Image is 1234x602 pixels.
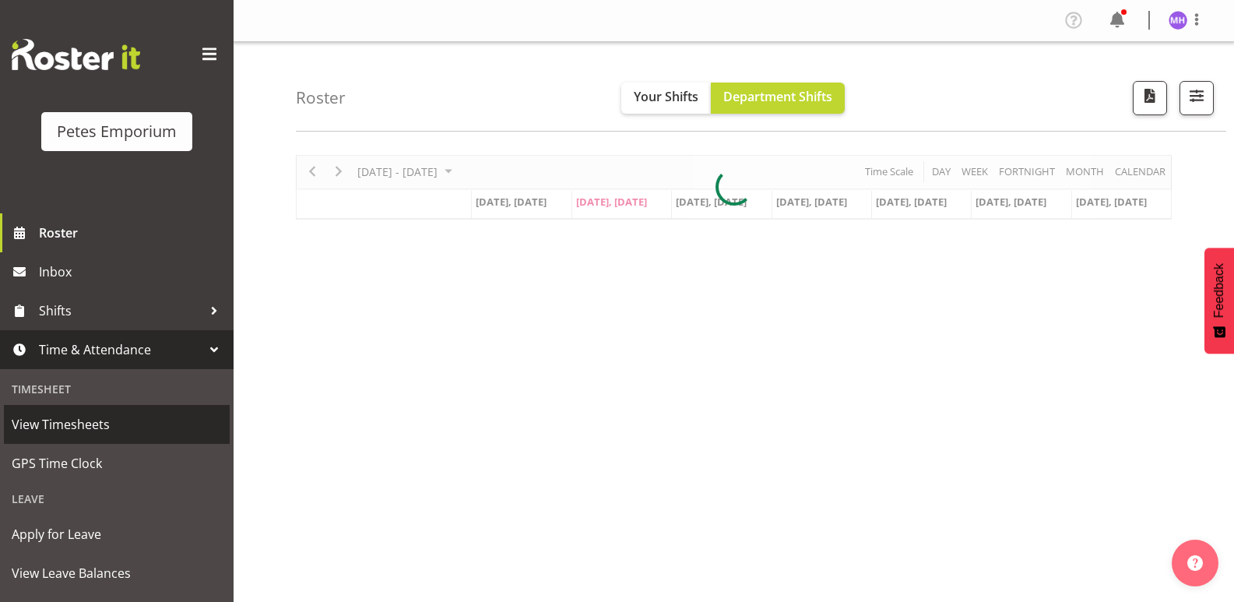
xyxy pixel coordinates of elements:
button: Department Shifts [711,83,845,114]
button: Download a PDF of the roster according to the set date range. [1133,81,1167,115]
span: View Timesheets [12,413,222,436]
a: Apply for Leave [4,515,230,554]
span: Roster [39,221,226,245]
span: Feedback [1212,263,1226,318]
div: Leave [4,483,230,515]
span: Inbox [39,260,226,283]
button: Feedback - Show survey [1204,248,1234,354]
img: help-xxl-2.png [1187,555,1203,571]
a: View Leave Balances [4,554,230,593]
button: Filter Shifts [1180,81,1214,115]
img: Rosterit website logo [12,39,140,70]
span: Department Shifts [723,88,832,105]
a: GPS Time Clock [4,444,230,483]
a: View Timesheets [4,405,230,444]
div: Timesheet [4,373,230,405]
div: Petes Emporium [57,120,177,143]
span: Your Shifts [634,88,698,105]
h4: Roster [296,89,346,107]
span: Time & Attendance [39,338,202,361]
button: Your Shifts [621,83,711,114]
img: mackenzie-halford4471.jpg [1169,11,1187,30]
span: Apply for Leave [12,523,222,546]
span: Shifts [39,299,202,322]
span: View Leave Balances [12,562,222,585]
span: GPS Time Clock [12,452,222,475]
